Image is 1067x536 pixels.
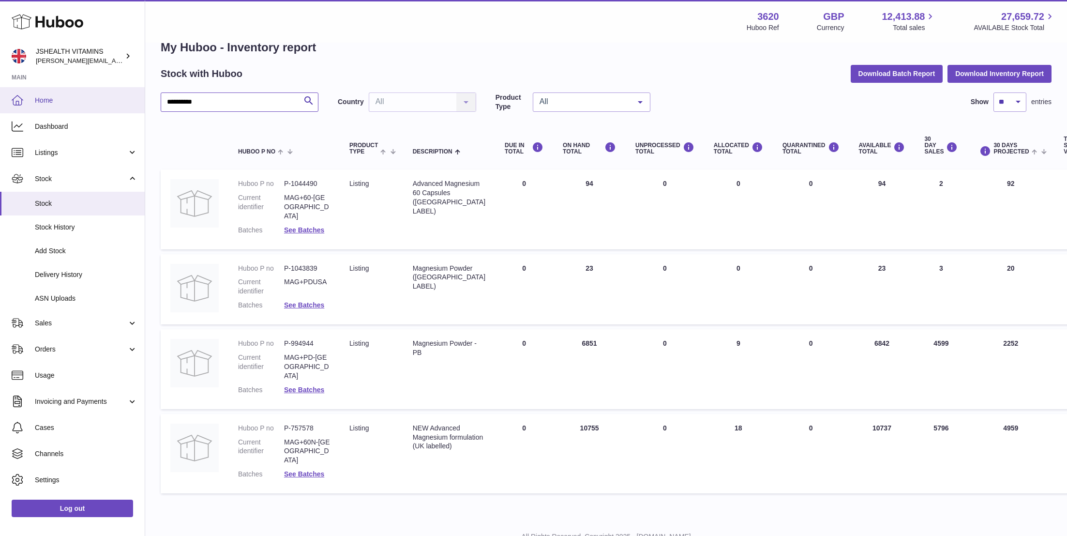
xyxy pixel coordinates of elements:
[238,264,284,273] dt: Huboo P no
[971,97,989,107] label: Show
[704,329,773,409] td: 9
[35,294,137,303] span: ASN Uploads
[35,345,127,354] span: Orders
[284,339,330,348] dd: P-994944
[413,179,485,216] div: Advanced Magnesium 60 Capsules ([GEOGRAPHIC_DATA] LABEL)
[284,438,330,465] dd: MAG+60N-[GEOGRAPHIC_DATA]
[170,424,219,472] img: product image
[947,65,1052,82] button: Download Inventory Report
[284,179,330,188] dd: P-1044490
[413,149,452,155] span: Description
[967,329,1054,409] td: 2252
[349,264,369,272] span: listing
[882,10,936,32] a: 12,413.88 Total sales
[284,226,324,234] a: See Batches
[284,301,324,309] a: See Batches
[161,67,242,80] h2: Stock with Huboo
[238,470,284,479] dt: Batches
[505,142,543,155] div: DUE IN TOTAL
[635,142,694,155] div: UNPROCESSED Total
[924,136,958,155] div: 30 DAY SALES
[849,329,915,409] td: 6842
[238,424,284,433] dt: Huboo P no
[704,169,773,249] td: 0
[170,179,219,228] img: product image
[349,339,369,347] span: listing
[161,40,1052,55] h1: My Huboo - Inventory report
[782,142,840,155] div: QUARANTINED Total
[413,264,485,291] div: Magnesium Powder ([GEOGRAPHIC_DATA] LABEL)
[967,254,1054,325] td: 20
[36,47,123,65] div: JSHEALTH VITAMINS
[967,169,1054,249] td: 92
[35,475,137,485] span: Settings
[882,10,925,23] span: 12,413.88
[238,179,284,188] dt: Huboo P no
[893,23,936,32] span: Total sales
[809,339,813,347] span: 0
[35,174,127,184] span: Stock
[859,142,905,155] div: AVAILABLE Total
[851,65,943,82] button: Download Batch Report
[849,254,915,325] td: 23
[849,414,915,493] td: 10737
[35,423,137,432] span: Cases
[338,97,364,107] label: Country
[823,10,844,23] strong: GBP
[35,122,137,131] span: Dashboard
[238,438,284,465] dt: Current identifier
[284,386,324,394] a: See Batches
[974,23,1055,32] span: AVAILABLE Stock Total
[915,169,967,249] td: 2
[553,254,626,325] td: 23
[809,180,813,187] span: 0
[35,371,137,380] span: Usage
[36,57,194,64] span: [PERSON_NAME][EMAIL_ADDRESS][DOMAIN_NAME]
[349,424,369,432] span: listing
[349,142,378,155] span: Product Type
[35,223,137,232] span: Stock History
[553,329,626,409] td: 6851
[993,142,1029,155] span: 30 DAYS PROJECTED
[967,414,1054,493] td: 4959
[626,254,704,325] td: 0
[817,23,844,32] div: Currency
[413,424,485,451] div: NEW Advanced Magnesium formulation (UK labelled)
[714,142,763,155] div: ALLOCATED Total
[12,500,133,517] a: Log out
[553,169,626,249] td: 94
[915,414,967,493] td: 5796
[349,180,369,187] span: listing
[284,277,330,296] dd: MAG+PDUSA
[1031,97,1052,107] span: entries
[704,254,773,325] td: 0
[747,23,779,32] div: Huboo Ref
[757,10,779,23] strong: 3620
[563,142,616,155] div: ON HAND Total
[704,414,773,493] td: 18
[170,264,219,312] img: product image
[284,424,330,433] dd: P-757578
[974,10,1055,32] a: 27,659.72 AVAILABLE Stock Total
[553,414,626,493] td: 10755
[238,226,284,235] dt: Batches
[35,319,127,328] span: Sales
[35,270,137,279] span: Delivery History
[413,339,485,357] div: Magnesium Powder - PB
[915,254,967,325] td: 3
[35,246,137,256] span: Add Stock
[35,148,127,157] span: Listings
[1001,10,1044,23] span: 27,659.72
[35,199,137,208] span: Stock
[849,169,915,249] td: 94
[915,329,967,409] td: 4599
[170,339,219,387] img: product image
[495,414,553,493] td: 0
[238,385,284,395] dt: Batches
[238,339,284,348] dt: Huboo P no
[238,149,275,155] span: Huboo P no
[35,397,127,406] span: Invoicing and Payments
[495,169,553,249] td: 0
[809,424,813,432] span: 0
[537,97,631,107] span: All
